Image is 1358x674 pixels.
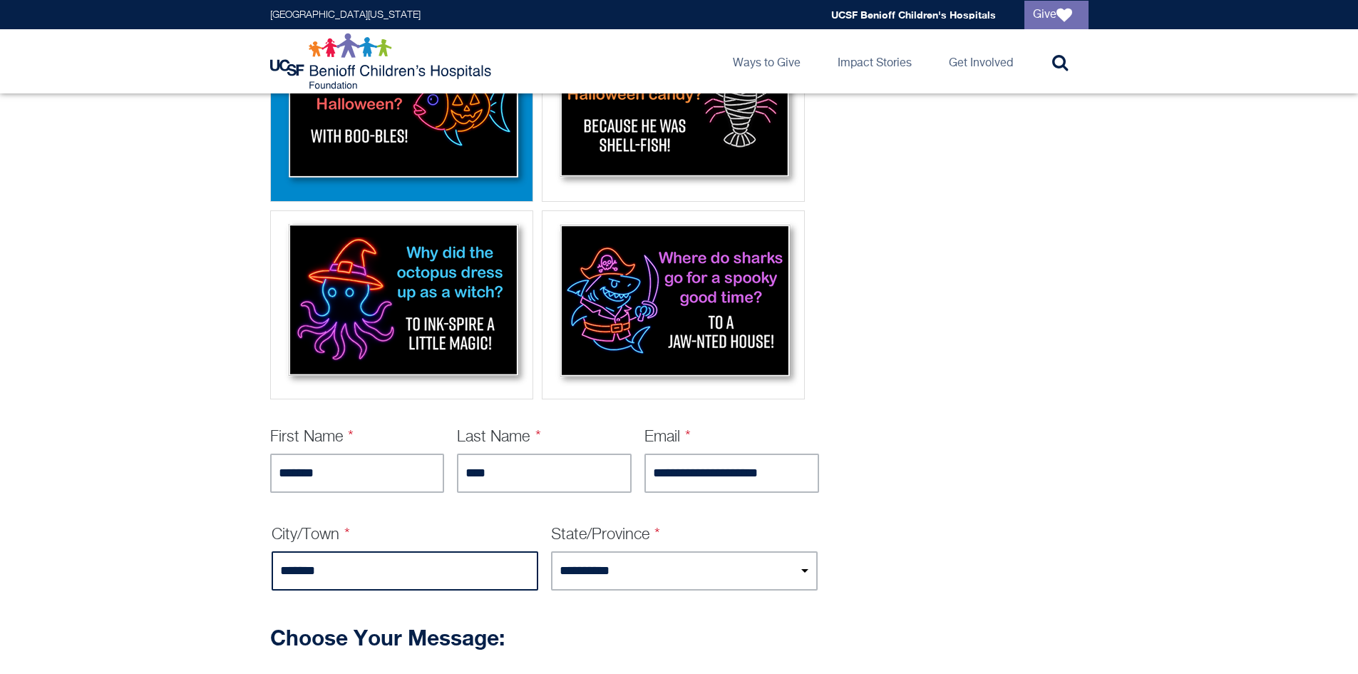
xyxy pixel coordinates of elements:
[547,215,800,390] img: Shark
[272,527,351,543] label: City/Town
[457,429,541,445] label: Last Name
[270,210,533,399] div: Octopus
[937,29,1024,93] a: Get Involved
[275,18,528,193] img: Fish
[826,29,923,93] a: Impact Stories
[270,33,495,90] img: Logo for UCSF Benioff Children's Hospitals Foundation
[542,210,805,399] div: Shark
[721,29,812,93] a: Ways to Give
[270,13,533,202] div: Fish
[275,215,528,390] img: Octopus
[1024,1,1089,29] a: Give
[270,625,505,650] strong: Choose Your Message:
[551,527,661,543] label: State/Province
[270,10,421,20] a: [GEOGRAPHIC_DATA][US_STATE]
[644,429,691,445] label: Email
[547,18,800,193] img: Lobster
[270,429,354,445] label: First Name
[542,13,805,202] div: Lobster
[831,9,996,21] a: UCSF Benioff Children's Hospitals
